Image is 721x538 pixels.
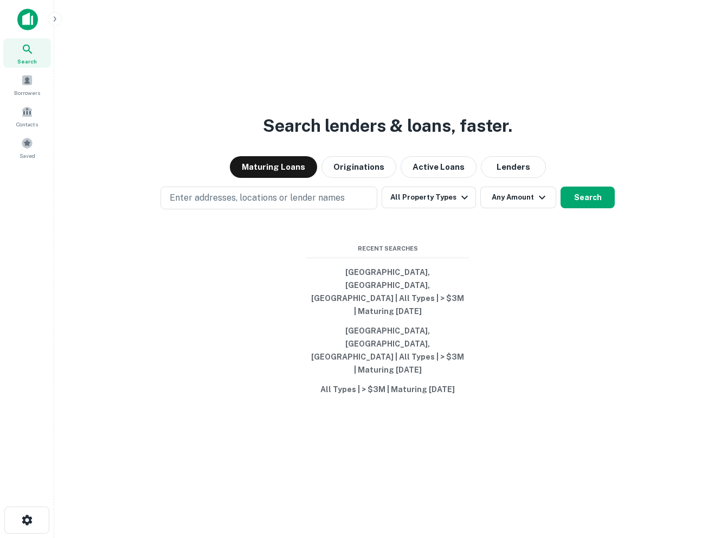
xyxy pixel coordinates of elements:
span: Search [17,57,37,66]
a: Contacts [3,101,51,131]
a: Saved [3,133,51,162]
button: All Property Types [382,187,476,208]
button: Active Loans [401,156,477,178]
button: Search [561,187,615,208]
button: [GEOGRAPHIC_DATA], [GEOGRAPHIC_DATA], [GEOGRAPHIC_DATA] | All Types | > $3M | Maturing [DATE] [306,262,469,321]
span: Borrowers [14,88,40,97]
iframe: Chat Widget [667,451,721,503]
p: Enter addresses, locations or lender names [170,191,345,204]
button: Enter addresses, locations or lender names [160,187,377,209]
span: Contacts [16,120,38,129]
button: [GEOGRAPHIC_DATA], [GEOGRAPHIC_DATA], [GEOGRAPHIC_DATA] | All Types | > $3M | Maturing [DATE] [306,321,469,380]
img: capitalize-icon.png [17,9,38,30]
h3: Search lenders & loans, faster. [263,113,512,139]
button: Originations [321,156,396,178]
button: Lenders [481,156,546,178]
button: All Types | > $3M | Maturing [DATE] [306,380,469,399]
span: Saved [20,151,35,160]
a: Borrowers [3,70,51,99]
span: Recent Searches [306,244,469,253]
a: Search [3,39,51,68]
button: Maturing Loans [230,156,317,178]
button: Any Amount [480,187,556,208]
